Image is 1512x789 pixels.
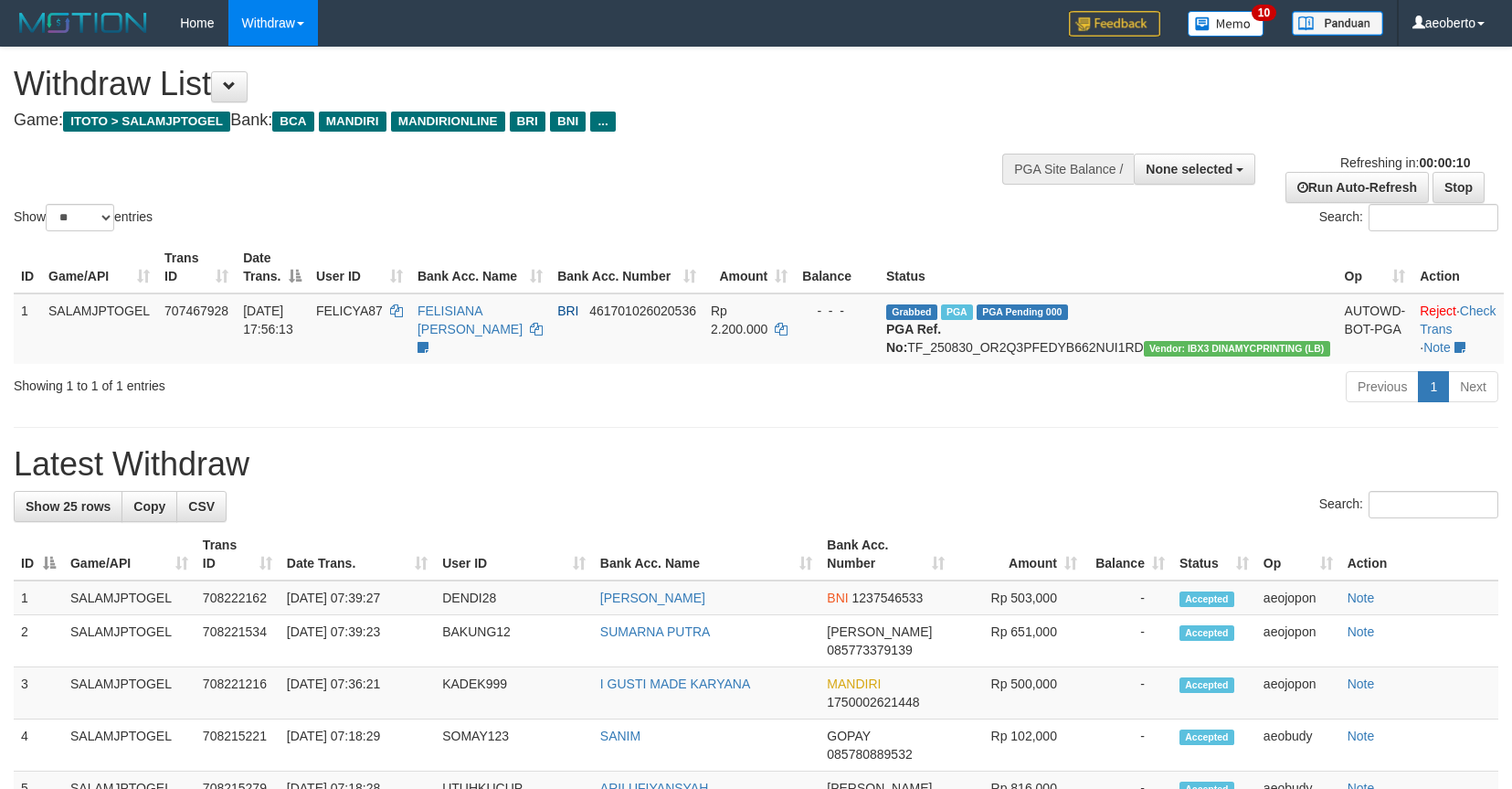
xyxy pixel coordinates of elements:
span: Vendor URL: https://dashboard.q2checkout.com/secure [1144,341,1330,357]
span: FELICYA87 [316,304,383,318]
span: Copy [133,499,165,514]
td: [DATE] 07:39:27 [280,581,435,615]
th: Op: activate to sort column ascending [1256,528,1340,581]
td: - [1084,615,1172,667]
a: [PERSON_NAME] [600,591,705,605]
span: [DATE] 17:56:13 [243,304,293,336]
h1: Latest Withdraw [14,446,1498,483]
a: Check Trans [1420,304,1496,336]
a: SUMARNA PUTRA [600,624,711,639]
td: SALAMJPTOGEL [63,720,196,772]
a: Note [1348,729,1375,743]
th: Status: activate to sort column ascending [1172,528,1256,581]
span: Accepted [1179,592,1234,607]
td: [DATE] 07:39:23 [280,615,435,667]
td: Rp 651,000 [952,615,1084,667]
a: Note [1348,591,1375,605]
th: Trans ID: activate to sort column ascending [157,241,236,293]
td: aeojopon [1256,615,1340,667]
td: AUTOWD-BOT-PGA [1338,293,1413,364]
td: 708221534 [196,615,280,667]
td: aeojopon [1256,581,1340,615]
th: ID [14,241,41,293]
th: Game/API: activate to sort column ascending [41,241,157,293]
div: PGA Site Balance / [1002,154,1134,185]
span: BNI [827,591,848,605]
a: I GUSTI MADE KARYANA [600,677,750,691]
a: Run Auto-Refresh [1285,172,1429,203]
th: Action [1340,528,1498,581]
td: TF_250830_OR2Q3PFEDYB662NUI1RD [879,293,1338,364]
a: CSV [176,491,227,522]
span: None selected [1146,162,1232,176]
td: [DATE] 07:36:21 [280,667,435,720]
span: BCA [272,112,313,132]
a: Reject [1420,304,1456,318]
span: 10 [1252,5,1276,21]
th: Bank Acc. Name: activate to sort column ascending [593,528,819,581]
td: 3 [14,667,63,720]
span: Marked by aeohong [941,304,973,320]
img: MOTION_logo.png [14,9,153,37]
span: BRI [557,304,578,318]
img: Button%20Memo.svg [1188,11,1264,37]
span: Accepted [1179,730,1234,745]
a: Copy [122,491,177,522]
img: Feedback.jpg [1069,11,1160,37]
a: Stop [1433,172,1485,203]
strong: 00:00:10 [1419,155,1470,170]
label: Show entries [14,204,153,231]
th: Bank Acc. Number: activate to sort column ascending [819,528,952,581]
a: SANIM [600,729,640,743]
td: BAKUNG12 [435,615,593,667]
th: Amount: activate to sort column ascending [952,528,1084,581]
th: Bank Acc. Number: activate to sort column ascending [550,241,703,293]
span: ... [590,112,615,132]
th: Date Trans.: activate to sort column descending [236,241,309,293]
td: SALAMJPTOGEL [63,581,196,615]
th: User ID: activate to sort column ascending [435,528,593,581]
span: Copy 1237546533 to clipboard [852,591,924,605]
th: ID: activate to sort column descending [14,528,63,581]
th: Action [1412,241,1504,293]
td: 4 [14,720,63,772]
b: PGA Ref. No: [886,322,941,355]
td: KADEK999 [435,667,593,720]
span: Copy 085773379139 to clipboard [827,643,912,657]
span: MANDIRI [827,677,881,691]
a: Note [1348,677,1375,691]
span: Accepted [1179,625,1234,641]
td: Rp 500,000 [952,667,1084,720]
span: Copy 461701026020536 to clipboard [589,304,696,318]
img: panduan.png [1292,11,1383,36]
a: FELISIANA [PERSON_NAME] [418,304,523,336]
th: User ID: activate to sort column ascending [309,241,410,293]
th: Status [879,241,1338,293]
td: SALAMJPTOGEL [41,293,157,364]
td: 708221216 [196,667,280,720]
th: Bank Acc. Name: activate to sort column ascending [410,241,550,293]
div: Showing 1 to 1 of 1 entries [14,369,617,395]
span: Refreshing in: [1340,155,1470,170]
a: Note [1423,340,1451,355]
th: Date Trans.: activate to sort column ascending [280,528,435,581]
span: MANDIRI [319,112,386,132]
label: Search: [1319,491,1498,518]
span: GOPAY [827,729,870,743]
td: [DATE] 07:18:29 [280,720,435,772]
span: 707467928 [164,304,228,318]
input: Search: [1369,491,1498,518]
td: SOMAY123 [435,720,593,772]
th: Balance: activate to sort column ascending [1084,528,1172,581]
td: Rp 102,000 [952,720,1084,772]
td: SALAMJPTOGEL [63,667,196,720]
td: - [1084,581,1172,615]
td: 1 [14,581,63,615]
span: Accepted [1179,677,1234,693]
span: MANDIRIONLINE [391,112,505,132]
a: Next [1448,371,1498,402]
th: Op: activate to sort column ascending [1338,241,1413,293]
td: - [1084,720,1172,772]
td: 708215221 [196,720,280,772]
span: Copy 085780889532 to clipboard [827,747,912,762]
